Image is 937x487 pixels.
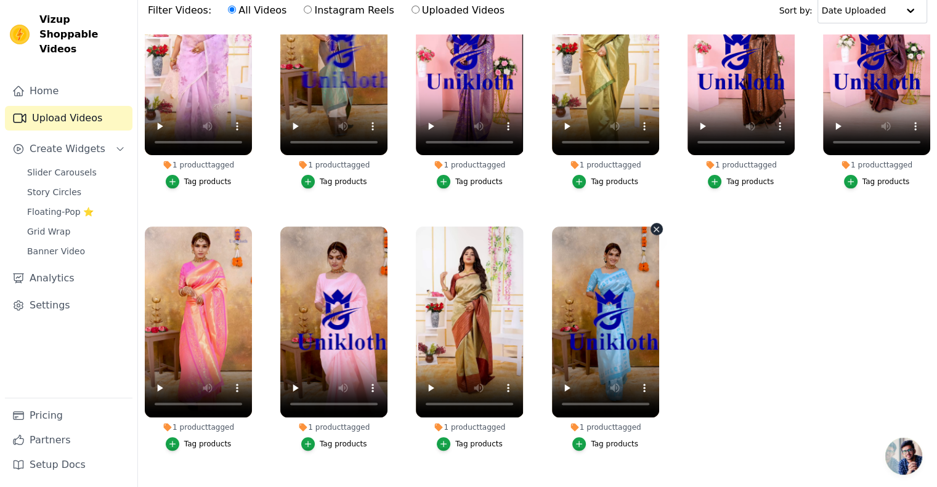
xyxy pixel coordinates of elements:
[726,177,774,187] div: Tag products
[552,422,659,432] div: 1 product tagged
[5,137,132,161] button: Create Widgets
[412,6,420,14] input: Uploaded Videos
[5,79,132,103] a: Home
[145,422,252,432] div: 1 product tagged
[301,175,367,188] button: Tag products
[651,223,663,235] button: Video Delete
[27,245,85,257] span: Banner Video
[166,175,232,188] button: Tag products
[304,6,312,14] input: Instagram Reels
[184,439,232,449] div: Tag products
[5,428,132,453] a: Partners
[184,177,232,187] div: Tag products
[411,2,505,18] label: Uploaded Videos
[27,186,81,198] span: Story Circles
[572,437,638,451] button: Tag products
[27,206,94,218] span: Floating-Pop ⭐
[416,422,523,432] div: 1 product tagged
[591,439,638,449] div: Tag products
[303,2,394,18] label: Instagram Reels
[301,437,367,451] button: Tag products
[885,438,922,475] div: Open chat
[20,203,132,220] a: Floating-Pop ⭐
[145,160,252,170] div: 1 product tagged
[416,160,523,170] div: 1 product tagged
[5,453,132,477] a: Setup Docs
[280,422,387,432] div: 1 product tagged
[844,175,910,188] button: Tag products
[455,439,503,449] div: Tag products
[27,166,97,179] span: Slider Carousels
[227,2,287,18] label: All Videos
[166,437,232,451] button: Tag products
[10,25,30,44] img: Vizup
[552,160,659,170] div: 1 product tagged
[862,177,910,187] div: Tag products
[20,243,132,260] a: Banner Video
[20,164,132,181] a: Slider Carousels
[5,403,132,428] a: Pricing
[437,437,503,451] button: Tag products
[228,6,236,14] input: All Videos
[5,293,132,318] a: Settings
[688,160,795,170] div: 1 product tagged
[280,160,387,170] div: 1 product tagged
[320,439,367,449] div: Tag products
[708,175,774,188] button: Tag products
[320,177,367,187] div: Tag products
[437,175,503,188] button: Tag products
[572,175,638,188] button: Tag products
[39,12,128,57] span: Vizup Shoppable Videos
[20,183,132,201] a: Story Circles
[591,177,638,187] div: Tag products
[27,225,70,238] span: Grid Wrap
[5,106,132,131] a: Upload Videos
[823,160,930,170] div: 1 product tagged
[30,142,105,156] span: Create Widgets
[20,223,132,240] a: Grid Wrap
[455,177,503,187] div: Tag products
[5,266,132,291] a: Analytics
